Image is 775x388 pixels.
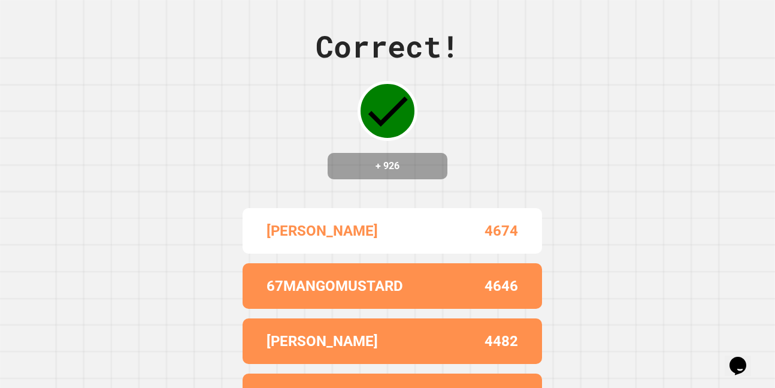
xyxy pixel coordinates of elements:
[267,275,403,297] p: 67MANGOMUSTARD
[485,330,518,352] p: 4482
[340,159,435,173] h4: + 926
[485,275,518,297] p: 4646
[485,220,518,242] p: 4674
[316,24,459,69] div: Correct!
[725,340,763,376] iframe: chat widget
[267,220,378,242] p: [PERSON_NAME]
[267,330,378,352] p: [PERSON_NAME]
